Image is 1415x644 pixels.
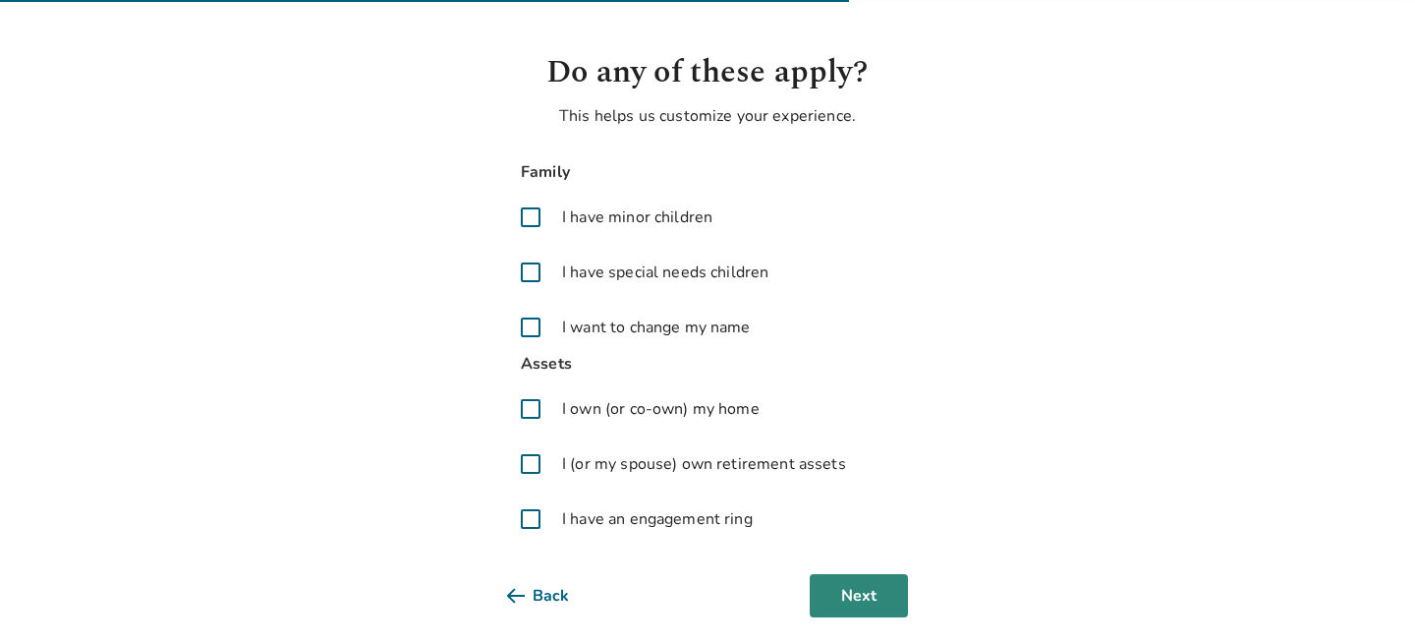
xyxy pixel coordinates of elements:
[562,397,760,421] span: I own (or co-own) my home
[1317,550,1415,644] iframe: Chat Widget
[507,351,908,378] span: Assets
[507,159,908,186] span: Family
[810,574,908,617] button: Next
[507,574,600,617] button: Back
[507,49,908,96] h1: Do any of these apply?
[562,452,846,476] span: I (or my spouse) own retirement assets
[562,507,753,531] span: I have an engagement ring
[507,104,908,128] p: This helps us customize your experience.
[562,261,768,284] span: I have special needs children
[562,205,712,229] span: I have minor children
[562,316,751,339] span: I want to change my name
